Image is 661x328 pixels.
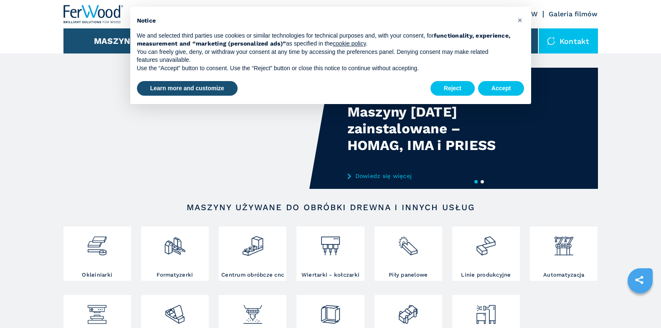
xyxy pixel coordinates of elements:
a: Piły panelowe [375,226,442,281]
button: Maszyny [94,36,136,46]
a: Dowiedz się więcej [347,173,511,179]
button: Close this notice [514,13,527,27]
p: You can freely give, deny, or withdraw your consent at any time by accessing the preferences pane... [137,48,511,64]
a: cookie policy [333,40,366,47]
button: Reject [431,81,475,96]
img: lavorazione_porte_finestre_2.png [397,297,419,325]
a: sharethis [629,270,650,290]
img: foratrici_inseritrici_2.png [319,229,342,257]
img: sezionatrici_2.png [397,229,419,257]
a: Automatyzacja [530,226,598,281]
h3: Automatyzacja [543,271,584,279]
h3: Linie produkcyjne [461,271,511,279]
img: linee_di_produzione_2.png [475,229,497,257]
button: Accept [478,81,524,96]
h3: Piły panelowe [389,271,428,279]
button: 1 [474,180,478,183]
div: Kontakt [539,28,598,53]
img: levigatrici_2.png [164,297,186,325]
img: Ferwood [63,5,124,23]
h2: Notice [137,17,511,25]
img: verniciatura_1.png [242,297,264,325]
a: Galeria filmów [549,10,598,18]
img: pressa-strettoia.png [86,297,108,325]
img: automazione.png [553,229,575,257]
a: Okleiniarki [63,226,131,281]
a: Formatyzerki [141,226,209,281]
button: Learn more and customize [137,81,238,96]
p: We and selected third parties use cookies or similar technologies for technical purposes and, wit... [137,32,511,48]
img: montaggio_imballaggio_2.png [319,297,342,325]
h3: Okleiniarki [82,271,112,279]
img: aspirazione_1.png [475,297,497,325]
button: 2 [481,180,484,183]
a: Linie produkcyjne [452,226,520,281]
a: Wiertarki - kołczarki [296,226,364,281]
h3: Wiertarki - kołczarki [301,271,360,279]
video: Your browser does not support the video tag. [63,68,331,189]
h3: Centrum obróbcze cnc [221,271,284,279]
h3: Formatyzerki [157,271,193,279]
h2: Maszyny używane do obróbki drewna i innych usług [90,202,571,212]
p: Use the “Accept” button to consent. Use the “Reject” button or close this notice to continue with... [137,64,511,73]
img: bordatrici_1.png [86,229,108,257]
img: centro_di_lavoro_cnc_2.png [242,229,264,257]
img: Kontakt [547,37,555,45]
a: Centrum obróbcze cnc [219,226,286,281]
iframe: Chat [626,290,655,322]
img: squadratrici_2.png [164,229,186,257]
span: × [517,15,522,25]
strong: functionality, experience, measurement and “marketing (personalized ads)” [137,32,511,47]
